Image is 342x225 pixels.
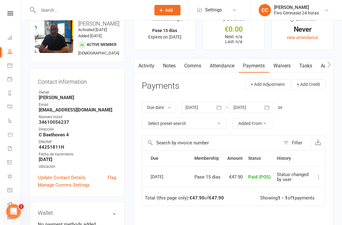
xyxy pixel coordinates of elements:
[209,34,259,44] p: Next: n/a Last: n/a
[78,34,101,38] time: Added [DATE]
[39,139,116,145] div: DNI/NIF
[39,132,116,138] strong: C Beethoven 4
[6,204,21,219] iframe: Intercom live chat
[38,181,90,189] a: Manage Comms Settings
[78,27,107,32] time: Activated [DATE]
[292,79,325,90] button: + Add Credit
[35,14,73,53] img: image1755164833.png
[78,51,119,55] span: [DEMOGRAPHIC_DATA]
[39,127,116,132] div: Dirección
[38,174,85,181] a: Update Contact Details
[290,15,315,26] div: Last visit
[224,151,245,166] th: Amount
[209,195,224,201] strong: €47.90
[205,59,239,73] a: Attendance
[147,15,183,26] div: Memberships
[7,128,21,142] a: Product Sales
[278,195,288,201] strong: 1 - 1
[154,5,181,15] button: Add
[224,167,245,187] td: €47.90
[205,3,222,17] span: Settings
[277,172,308,183] span: Status changed by user
[7,184,21,198] a: General attendance kiosk mode
[260,195,315,201] div: Showing of payments
[148,34,181,39] span: Expires on [DATE]
[248,174,271,180] span: Paid (POS)
[274,151,312,166] th: History
[39,164,116,170] div: Ubicación
[165,8,173,13] span: Add
[292,195,295,201] strong: 1
[269,59,295,73] a: Waivers
[39,144,116,150] strong: 44251811H
[278,104,282,111] div: or
[39,114,116,120] div: Número móvil
[134,59,159,73] a: Activity
[7,198,21,211] a: Roll call kiosk mode
[239,59,269,73] a: Payments
[142,135,280,150] input: Search by invoice number
[180,59,205,73] a: Comms
[151,172,179,181] div: [DATE]
[39,157,116,162] strong: [DATE]
[148,151,192,166] th: Due
[36,6,146,14] input: Search...
[35,14,119,27] h3: [PERSON_NAME] [PERSON_NAME]
[259,4,271,16] div: CC
[38,210,116,216] h3: Wallet
[245,151,274,166] th: Status
[189,195,205,201] strong: €47.90
[280,135,311,150] button: Filter
[7,45,21,59] a: People
[7,170,21,184] a: What's New
[277,26,328,33] div: Never
[223,15,245,26] div: $ Balance
[274,5,319,10] div: [PERSON_NAME]
[39,107,116,113] strong: [EMAIL_ADDRESS][DOMAIN_NAME]
[38,76,116,85] h3: Contact information
[152,28,177,33] strong: Pase 15 días
[7,31,21,45] a: Dashboard
[39,102,116,108] div: Email
[292,139,302,147] div: Filter
[7,59,21,73] a: Calendar
[142,102,176,113] button: Due date
[19,204,24,209] span: 1
[108,174,116,181] a: Flag
[159,59,180,73] a: Notes
[295,59,316,73] a: Tasks
[39,90,116,95] div: Owner
[39,95,116,100] strong: [PERSON_NAME]
[287,35,318,40] a: view attendance
[245,79,290,90] button: + Add Adjustment
[87,42,117,47] span: Active member
[142,81,179,91] h3: Payments
[7,73,21,87] a: Payments
[7,87,21,101] a: Reports
[145,195,224,201] div: Total (this page only): of
[147,16,151,22] i: ✓
[232,118,272,129] button: Added From
[39,119,116,125] strong: 34610056237
[274,10,319,16] div: Fivo Gimnasio 24 horas
[194,174,221,180] span: Pase 15 días
[192,151,224,166] th: Membership
[209,26,259,33] div: €0.00
[39,151,116,157] div: Fecha de nacimiento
